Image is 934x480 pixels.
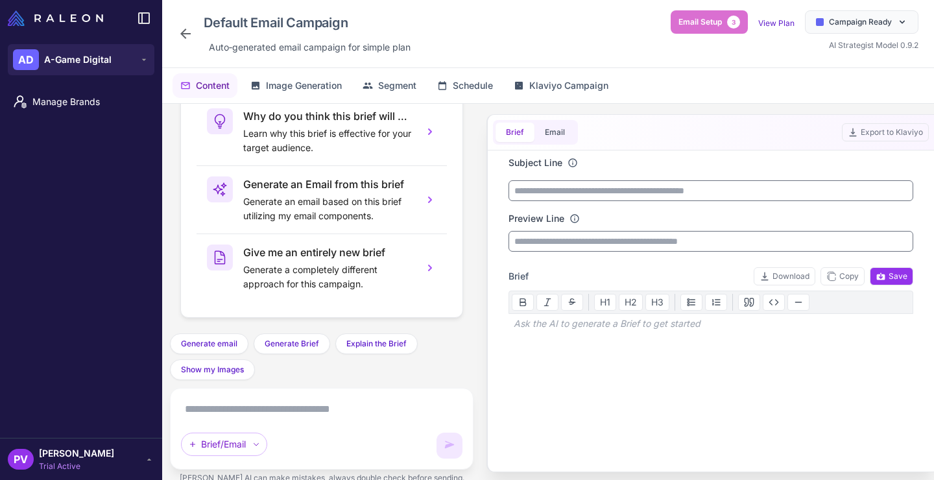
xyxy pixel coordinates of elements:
[170,359,255,380] button: Show my Images
[243,195,413,223] p: Generate an email based on this brief utilizing my email components.
[196,78,230,93] span: Content
[645,294,669,311] button: H3
[429,73,501,98] button: Schedule
[243,263,413,291] p: Generate a completely different approach for this campaign.
[170,333,248,354] button: Generate email
[496,123,534,142] button: Brief
[181,364,244,376] span: Show my Images
[509,269,529,283] span: Brief
[181,338,237,350] span: Generate email
[44,53,112,67] span: A-Game Digital
[32,95,147,109] span: Manage Brands
[243,176,413,192] h3: Generate an Email from this brief
[265,338,319,350] span: Generate Brief
[727,16,740,29] span: 3
[754,267,815,285] button: Download
[243,126,413,155] p: Learn why this brief is effective for your target audience.
[8,449,34,470] div: PV
[842,123,929,141] button: Export to Klaviyo
[509,156,562,170] label: Subject Line
[266,78,342,93] span: Image Generation
[594,294,616,311] button: H1
[5,88,157,115] a: Manage Brands
[39,446,114,461] span: [PERSON_NAME]
[506,73,616,98] button: Klaviyo Campaign
[209,40,411,54] span: Auto‑generated email campaign for simple plan
[8,10,103,26] img: Raleon Logo
[671,10,748,34] button: Email Setup3
[678,16,722,28] span: Email Setup
[335,333,418,354] button: Explain the Brief
[453,78,493,93] span: Schedule
[13,49,39,70] div: AD
[826,270,859,282] span: Copy
[829,16,892,28] span: Campaign Ready
[820,267,865,285] button: Copy
[254,333,330,354] button: Generate Brief
[8,44,154,75] button: ADA-Game Digital
[378,78,416,93] span: Segment
[243,108,413,124] h3: Why do you think this brief will work
[39,461,114,472] span: Trial Active
[198,10,416,35] div: Click to edit campaign name
[870,267,913,285] button: Save
[876,270,907,282] span: Save
[509,314,913,333] div: Ask the AI to generate a Brief to get started
[534,123,575,142] button: Email
[758,18,795,28] a: View Plan
[181,433,267,456] div: Brief/Email
[173,73,237,98] button: Content
[355,73,424,98] button: Segment
[243,245,413,260] h3: Give me an entirely new brief
[243,73,350,98] button: Image Generation
[346,338,407,350] span: Explain the Brief
[529,78,608,93] span: Klaviyo Campaign
[619,294,643,311] button: H2
[509,211,564,226] label: Preview Line
[8,10,108,26] a: Raleon Logo
[204,38,416,57] div: Click to edit description
[829,40,918,50] span: AI Strategist Model 0.9.2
